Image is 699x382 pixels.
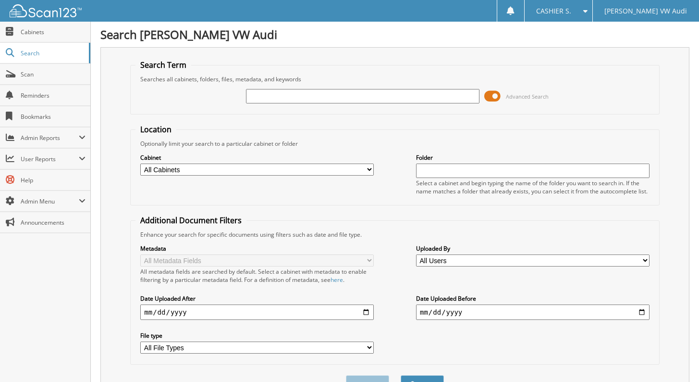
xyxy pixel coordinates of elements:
[140,267,374,284] div: All metadata fields are searched by default. Select a cabinet with metadata to enable filtering b...
[135,60,191,70] legend: Search Term
[21,176,86,184] span: Help
[21,91,86,100] span: Reminders
[140,153,374,162] label: Cabinet
[21,28,86,36] span: Cabinets
[140,294,374,303] label: Date Uploaded After
[416,305,650,320] input: end
[140,244,374,253] label: Metadata
[135,215,246,226] legend: Additional Document Filters
[416,153,650,162] label: Folder
[331,276,343,284] a: here
[21,70,86,78] span: Scan
[135,124,176,135] legend: Location
[135,75,654,83] div: Searches all cabinets, folders, files, metadata, and keywords
[21,197,79,205] span: Admin Menu
[21,113,86,121] span: Bookmarks
[21,49,84,57] span: Search
[21,218,86,227] span: Announcements
[416,294,650,303] label: Date Uploaded Before
[135,140,654,148] div: Optionally limit your search to a particular cabinet or folder
[416,179,650,195] div: Select a cabinet and begin typing the name of the folder you want to search in. If the name match...
[506,93,549,100] span: Advanced Search
[140,305,374,320] input: start
[10,4,82,17] img: scan123-logo-white.svg
[21,134,79,142] span: Admin Reports
[140,331,374,340] label: File type
[536,8,571,14] span: CASHIER S.
[604,8,687,14] span: [PERSON_NAME] VW Audi
[135,230,654,239] div: Enhance your search for specific documents using filters such as date and file type.
[416,244,650,253] label: Uploaded By
[100,26,689,42] h1: Search [PERSON_NAME] VW Audi
[21,155,79,163] span: User Reports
